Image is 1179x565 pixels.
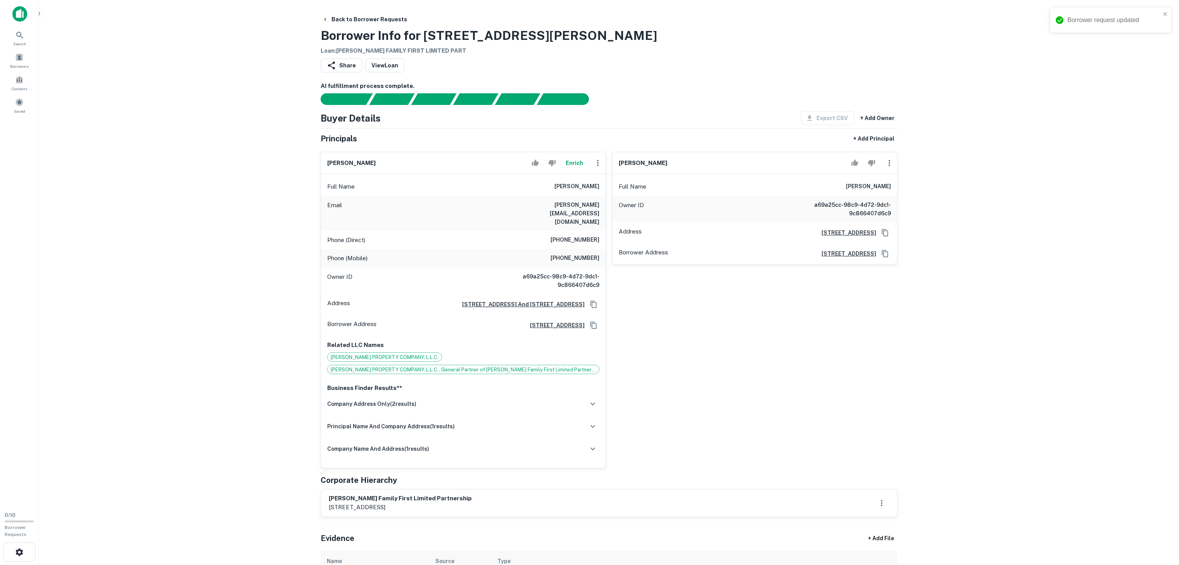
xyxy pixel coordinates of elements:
[14,108,25,114] span: Saved
[854,532,908,546] div: + Add File
[456,300,585,309] a: [STREET_ADDRESS] And [STREET_ADDRESS]
[12,86,27,92] span: Contacts
[411,93,456,105] div: Documents found, AI parsing details...
[327,445,429,453] h6: company name and address ( 1 results)
[857,111,898,125] button: + Add Owner
[328,354,442,361] span: [PERSON_NAME] PROPERTY COMPANY, L.L.C.
[321,532,354,544] h5: Evidence
[495,93,540,105] div: Principals found, still searching for contact information. This may take time...
[524,321,585,330] a: [STREET_ADDRESS]
[327,272,352,289] p: Owner ID
[311,93,369,105] div: Sending borrower request to AI...
[327,159,376,168] h6: [PERSON_NAME]
[562,155,587,171] button: Enrich
[321,474,397,486] h5: Corporate Hierarchy
[369,93,414,105] div: Your request is received and processing...
[329,503,472,512] p: [STREET_ADDRESS]
[321,133,357,144] h5: Principals
[12,6,27,22] img: capitalize-icon.png
[619,227,642,239] p: Address
[13,41,26,47] span: Search
[453,93,498,105] div: Principals found, AI now looking for contact information...
[10,63,29,69] span: Borrowers
[619,201,644,218] p: Owner ID
[846,182,891,191] h6: [PERSON_NAME]
[506,201,599,226] h6: [PERSON_NAME][EMAIL_ADDRESS][DOMAIN_NAME]
[1067,15,1160,25] div: Borrower request updated
[327,235,365,245] p: Phone (Direct)
[2,72,36,93] a: Contacts
[537,93,598,105] div: AI fulfillment process complete.
[319,12,410,26] button: Back to Borrower Requests
[321,111,381,125] h4: Buyer Details
[2,95,36,116] a: Saved
[619,159,667,168] h6: [PERSON_NAME]
[327,383,599,393] p: Business Finder Results**
[5,525,26,537] span: Borrower Requests
[850,132,898,146] button: + Add Principal
[329,494,472,503] h6: [PERSON_NAME] family first limited partnership
[554,182,599,191] h6: [PERSON_NAME]
[327,182,355,191] p: Full Name
[619,182,646,191] p: Full Name
[1140,503,1179,540] iframe: Chat Widget
[327,422,455,431] h6: principal name and company address ( 1 results)
[588,299,599,310] button: Copy Address
[619,248,668,259] p: Borrower Address
[327,254,368,263] p: Phone (Mobile)
[327,340,599,350] p: Related LLC Names
[328,366,599,374] span: [PERSON_NAME] PROPERTY COMPANY, L.L.C., General Partner of [PERSON_NAME] Family First Limited Par...
[879,248,891,259] button: Copy Address
[327,201,342,226] p: Email
[551,254,599,263] h6: [PHONE_NUMBER]
[365,58,404,72] a: ViewLoan
[551,235,599,245] h6: [PHONE_NUMBER]
[1163,11,1168,18] button: close
[879,227,891,239] button: Copy Address
[798,201,891,218] h6: a69a25cc-98c9-4d72-9dc1-9c866407d6c9
[528,155,542,171] button: Accept
[506,272,599,289] h6: a69a25cc-98c9-4d72-9dc1-9c866407d6c9
[588,319,599,331] button: Copy Address
[545,155,559,171] button: Reject
[865,155,878,171] button: Reject
[321,58,362,72] button: Share
[5,512,16,518] span: 0 / 10
[327,299,350,310] p: Address
[327,400,416,408] h6: company address only ( 2 results)
[815,228,876,237] a: [STREET_ADDRESS]
[321,46,657,55] h6: Loan : [PERSON_NAME] FAMILY FIRST LIMITED PART
[815,249,876,258] a: [STREET_ADDRESS]
[321,82,898,91] h6: AI fulfillment process complete.
[848,155,861,171] button: Accept
[321,26,657,45] h3: Borrower Info for [STREET_ADDRESS][PERSON_NAME]
[2,27,36,48] a: Search
[327,319,376,331] p: Borrower Address
[2,50,36,71] a: Borrowers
